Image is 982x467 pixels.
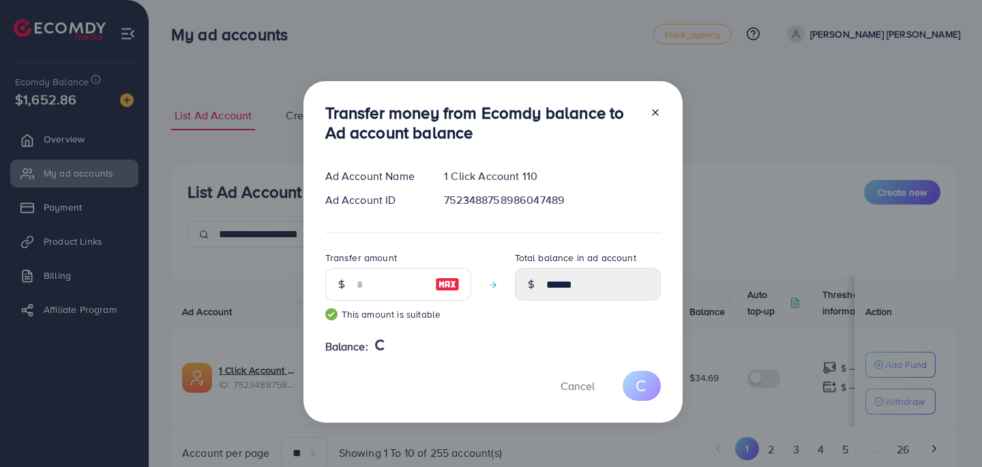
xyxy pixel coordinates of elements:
img: image [435,276,460,292]
button: Cancel [544,371,612,400]
div: 1 Click Account 110 [433,168,671,184]
div: 7523488758986047489 [433,192,671,208]
label: Total balance in ad account [515,251,636,265]
img: guide [325,308,338,320]
h3: Transfer money from Ecomdy balance to Ad account balance [325,103,639,142]
small: This amount is suitable [325,307,471,321]
iframe: Chat [924,406,972,457]
label: Transfer amount [325,251,397,265]
div: Ad Account ID [314,192,434,208]
span: Balance: [325,339,368,355]
div: Ad Account Name [314,168,434,184]
span: Cancel [561,378,595,393]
